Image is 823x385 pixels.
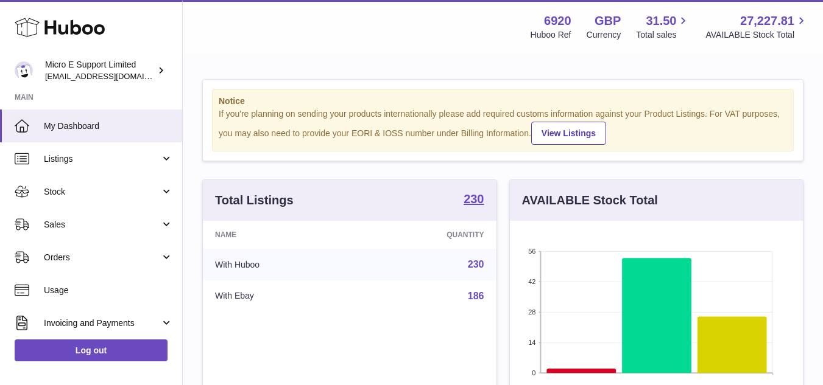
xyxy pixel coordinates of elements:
[468,259,484,269] a: 230
[219,95,787,107] strong: Notice
[531,122,606,145] a: View Listings
[358,221,496,249] th: Quantity
[15,339,168,361] a: Log out
[595,13,621,29] strong: GBP
[464,193,484,205] strong: 230
[203,280,358,312] td: With Ebay
[219,108,787,145] div: If you're planning on sending your products internationally please add required customs informati...
[203,249,358,280] td: With Huboo
[636,13,690,41] a: 31.50 Total sales
[44,317,160,329] span: Invoicing and Payments
[15,61,33,80] img: contact@micropcsupport.com
[705,29,808,41] span: AVAILABLE Stock Total
[45,71,179,81] span: [EMAIL_ADDRESS][DOMAIN_NAME]
[528,278,535,285] text: 42
[528,339,535,346] text: 14
[532,369,535,376] text: 0
[528,248,535,255] text: 56
[544,13,571,29] strong: 6920
[44,219,160,231] span: Sales
[203,221,358,249] th: Name
[531,29,571,41] div: Huboo Ref
[44,285,173,296] span: Usage
[215,192,294,209] h3: Total Listings
[587,29,621,41] div: Currency
[44,153,160,165] span: Listings
[705,13,808,41] a: 27,227.81 AVAILABLE Stock Total
[646,13,676,29] span: 31.50
[468,291,484,301] a: 186
[464,193,484,207] a: 230
[44,186,160,198] span: Stock
[636,29,690,41] span: Total sales
[522,192,658,209] h3: AVAILABLE Stock Total
[740,13,794,29] span: 27,227.81
[44,252,160,263] span: Orders
[45,59,155,82] div: Micro E Support Limited
[44,120,173,132] span: My Dashboard
[528,308,535,316] text: 28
